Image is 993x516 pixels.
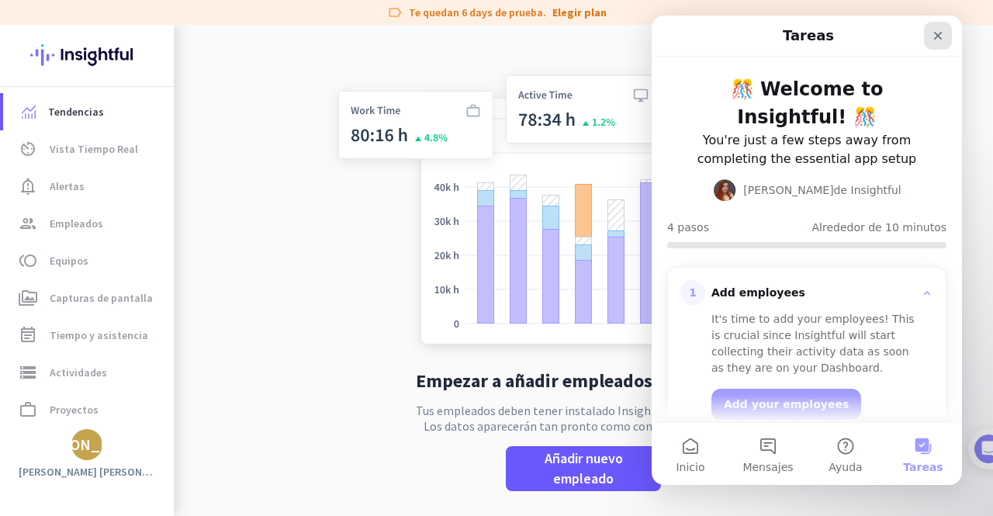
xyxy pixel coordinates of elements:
[416,372,751,390] h2: Empezar a añadir empleados a Insightful
[22,105,36,119] img: menu-item
[3,354,174,391] a: storageActividades
[29,437,146,452] div: [PERSON_NAME]
[552,5,607,20] a: Elegir plan
[518,448,649,489] span: Añadir nuevo empleado
[19,363,37,382] i: storage
[3,317,174,354] a: event_noteTiempo y asistencia
[3,168,174,205] a: notification_importantAlertas
[19,251,37,270] i: toll
[19,289,37,307] i: perm_media
[48,102,104,121] span: Tendencias
[416,403,752,434] p: Tus empleados deben tener instalado Insightful en sus equipos. Los datos aparecerán tan pronto co...
[3,93,174,130] a: menu-itemTendencias
[19,214,37,233] i: group
[19,326,37,345] i: event_note
[50,289,153,307] span: Capturas de pantalla
[3,130,174,168] a: av_timerVista Tiempo Real
[3,242,174,279] a: tollEquipos
[387,5,403,20] i: label
[506,446,661,491] button: Añadir nuevo empleado
[50,140,138,158] span: Vista Tiempo Real
[19,177,37,196] i: notification_important
[327,50,840,359] img: no-search-results
[3,279,174,317] a: perm_mediaCapturas de pantalla
[50,326,148,345] span: Tiempo y asistencia
[50,214,103,233] span: Empleados
[19,400,37,419] i: work_outline
[652,16,962,485] iframe: Intercom live chat
[50,400,99,419] span: Proyectos
[19,140,37,158] i: av_timer
[3,428,174,466] a: data_usageInformesexpand_more
[50,363,107,382] span: Actividades
[30,25,144,85] img: Insightful logo
[3,391,174,428] a: work_outlineProyectos
[3,205,174,242] a: groupEmpleados
[50,251,88,270] span: Equipos
[50,177,85,196] span: Alertas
